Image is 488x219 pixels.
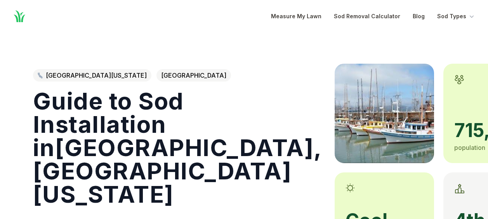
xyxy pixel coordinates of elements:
span: population [454,144,485,151]
a: Measure My Lawn [271,12,321,21]
img: Northern California state outline [38,73,43,78]
a: Sod Removal Calculator [334,12,400,21]
a: [GEOGRAPHIC_DATA][US_STATE] [33,69,151,82]
img: A picture of San Francisco [335,64,434,163]
h1: Guide to Sod Installation in [GEOGRAPHIC_DATA] , [GEOGRAPHIC_DATA][US_STATE] [33,89,322,206]
span: [GEOGRAPHIC_DATA] [156,69,231,82]
a: Blog [413,12,425,21]
button: Sod Types [437,12,476,21]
